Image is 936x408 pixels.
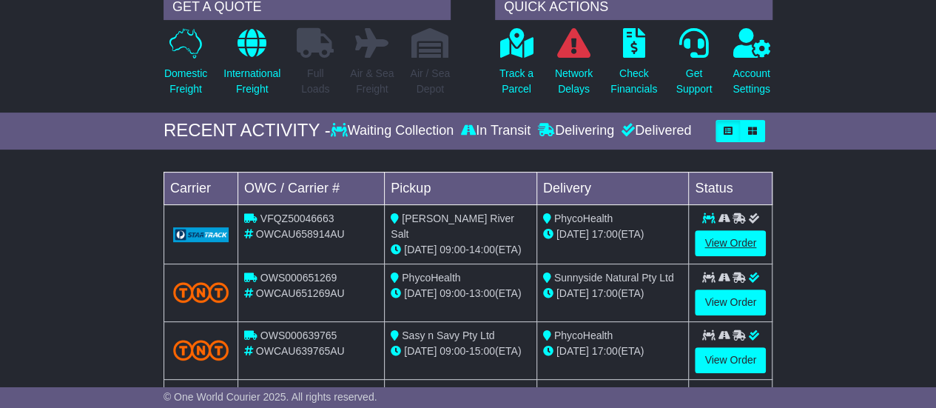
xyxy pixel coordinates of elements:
[556,345,589,357] span: [DATE]
[499,27,534,105] a: Track aParcel
[391,286,531,301] div: - (ETA)
[256,228,345,240] span: OWCAU658914AU
[554,272,674,284] span: Sunnyside Natural Pty Ltd
[733,66,770,97] p: Account Settings
[164,120,331,141] div: RECENT ACTIVITY -
[556,287,589,299] span: [DATE]
[543,227,683,242] div: (ETA)
[554,27,593,105] a: NetworkDelays
[223,27,281,105] a: InternationalFreight
[457,123,534,139] div: In Transit
[164,66,207,97] p: Domestic Freight
[469,287,495,299] span: 13:00
[543,286,683,301] div: (ETA)
[543,344,683,359] div: (ETA)
[404,287,437,299] span: [DATE]
[164,27,208,105] a: DomesticFreight
[695,290,766,315] a: View Order
[536,172,689,204] td: Delivery
[173,340,229,360] img: TNT_Domestic.png
[164,172,238,204] td: Carrier
[256,345,345,357] span: OWCAU639765AU
[350,66,394,97] p: Air & Sea Freight
[554,330,613,341] span: PhycoHealth
[256,287,345,299] span: OWCAU651269AU
[592,345,618,357] span: 17:00
[440,287,465,299] span: 09:00
[404,345,437,357] span: [DATE]
[556,228,589,240] span: [DATE]
[391,213,514,240] span: [PERSON_NAME] River Salt
[391,344,531,359] div: - (ETA)
[260,272,337,284] span: OWS000651269
[440,345,465,357] span: 09:00
[676,66,712,97] p: Get Support
[592,287,618,299] span: 17:00
[534,123,618,139] div: Delivering
[402,330,494,341] span: Sasy n Savy Pty Ltd
[592,228,618,240] span: 17:00
[618,123,691,139] div: Delivered
[410,66,450,97] p: Air / Sea Depot
[554,213,613,224] span: PhycoHealth
[695,230,766,256] a: View Order
[173,227,229,242] img: GetCarrierServiceLogo
[732,27,771,105] a: AccountSettings
[238,172,384,204] td: OWC / Carrier #
[689,172,772,204] td: Status
[499,66,533,97] p: Track a Parcel
[173,282,229,302] img: TNT_Domestic.png
[695,347,766,373] a: View Order
[260,330,337,341] span: OWS000639765
[469,244,495,255] span: 14:00
[675,27,713,105] a: GetSupport
[404,244,437,255] span: [DATE]
[469,345,495,357] span: 15:00
[402,272,460,284] span: PhycoHealth
[260,213,334,224] span: VFQZ50046663
[610,27,658,105] a: CheckFinancials
[391,242,531,258] div: - (ETA)
[223,66,280,97] p: International Freight
[555,66,593,97] p: Network Delays
[385,172,537,204] td: Pickup
[440,244,465,255] span: 09:00
[297,66,334,97] p: Full Loads
[164,391,377,403] span: © One World Courier 2025. All rights reserved.
[331,123,457,139] div: Waiting Collection
[610,66,657,97] p: Check Financials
